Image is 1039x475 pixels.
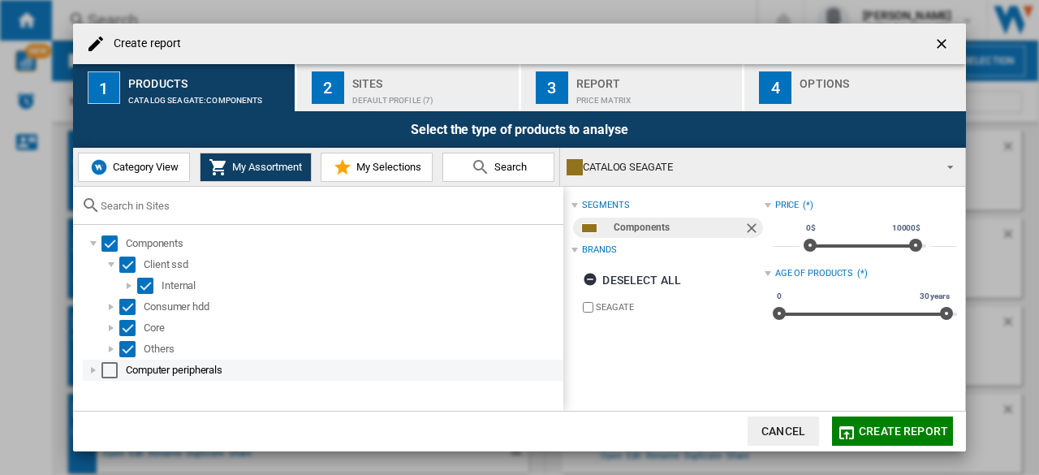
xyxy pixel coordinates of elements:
[582,199,629,212] div: segments
[228,161,302,173] span: My Assortment
[859,425,948,438] span: Create report
[521,64,744,111] button: 3 Report Price Matrix
[804,222,818,235] span: 0$
[490,161,527,173] span: Search
[890,222,923,235] span: 10000$
[89,158,109,177] img: wiser-icon-blue.png
[832,417,953,446] button: Create report
[583,266,681,295] div: Deselect all
[927,28,959,60] button: getI18NText('BUTTONS.CLOSE_DIALOG')
[352,71,512,88] div: Sites
[614,218,743,238] div: Components
[933,36,953,55] ng-md-icon: getI18NText('BUTTONS.CLOSE_DIALOG')
[126,235,561,252] div: Components
[775,267,854,280] div: Age of products
[73,64,296,111] button: 1 Products CATALOG SEAGATE:Components
[128,88,288,105] div: CATALOG SEAGATE:Components
[576,88,736,105] div: Price Matrix
[744,220,763,240] ng-md-icon: Remove
[744,64,966,111] button: 4 Options
[109,161,179,173] span: Category View
[119,341,144,357] md-checkbox: Select
[144,299,561,315] div: Consumer hdd
[352,88,512,105] div: Default profile (7)
[73,111,966,148] div: Select the type of products to analyse
[352,161,421,173] span: My Selections
[536,71,568,104] div: 3
[759,71,791,104] div: 4
[442,153,554,182] button: Search
[312,71,344,104] div: 2
[88,71,120,104] div: 1
[119,257,144,273] md-checkbox: Select
[917,290,952,303] span: 30 years
[137,278,162,294] md-checkbox: Select
[583,302,593,313] input: brand.name
[144,257,561,273] div: Client ssd
[775,199,800,212] div: Price
[800,71,959,88] div: Options
[578,266,686,295] button: Deselect all
[774,290,784,303] span: 0
[567,156,933,179] div: CATALOG SEAGATE
[144,320,561,336] div: Core
[321,153,433,182] button: My Selections
[101,200,555,212] input: Search in Sites
[128,71,288,88] div: Products
[144,341,561,357] div: Others
[126,362,561,378] div: Computer peripherals
[596,301,764,313] label: SEAGATE
[101,362,126,378] md-checkbox: Select
[576,71,736,88] div: Report
[78,153,190,182] button: Category View
[162,278,561,294] div: Internal
[101,235,126,252] md-checkbox: Select
[106,36,181,52] h4: Create report
[582,244,616,257] div: Brands
[748,417,819,446] button: Cancel
[200,153,312,182] button: My Assortment
[119,299,144,315] md-checkbox: Select
[119,320,144,336] md-checkbox: Select
[297,64,520,111] button: 2 Sites Default profile (7)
